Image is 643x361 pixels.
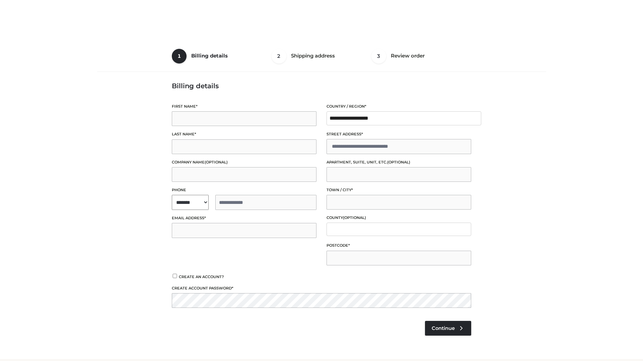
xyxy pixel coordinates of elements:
span: Create an account? [179,274,224,279]
span: Review order [391,52,425,59]
label: Company name [172,159,316,165]
label: Street address [327,131,471,137]
label: Apartment, suite, unit, etc. [327,159,471,165]
label: Postcode [327,242,471,249]
span: 3 [371,49,386,64]
label: Email address [172,215,316,221]
label: County [327,215,471,221]
label: Country / Region [327,103,471,110]
span: 2 [272,49,286,64]
label: Phone [172,187,316,193]
label: Last name [172,131,316,137]
span: Billing details [191,52,228,59]
label: Create account password [172,285,471,291]
span: (optional) [343,215,366,220]
a: Continue [425,321,471,336]
span: Continue [432,325,455,331]
span: (optional) [387,160,410,164]
span: Shipping address [291,52,335,59]
input: Create an account? [172,274,178,278]
label: Town / City [327,187,471,193]
label: First name [172,103,316,110]
span: 1 [172,49,187,64]
h3: Billing details [172,82,471,90]
span: (optional) [205,160,228,164]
